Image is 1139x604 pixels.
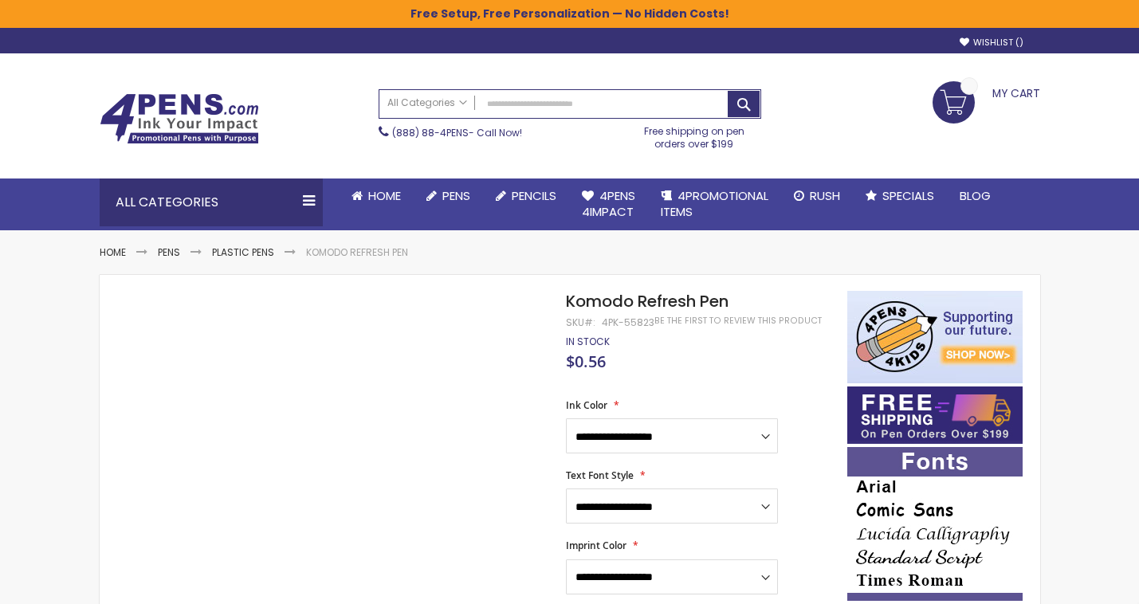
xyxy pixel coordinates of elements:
[566,539,626,552] span: Imprint Color
[379,90,475,116] a: All Categories
[847,447,1023,601] img: font-personalization-examples
[339,178,414,214] a: Home
[100,93,259,144] img: 4Pens Custom Pens and Promotional Products
[853,178,947,214] a: Specials
[602,316,654,329] div: 4PK-55823
[566,335,610,348] span: In stock
[847,291,1023,383] img: 4pens 4 kids
[442,187,470,204] span: Pens
[566,351,606,372] span: $0.56
[781,178,853,214] a: Rush
[306,246,408,259] li: Komodo Refresh Pen
[368,187,401,204] span: Home
[810,187,840,204] span: Rush
[483,178,569,214] a: Pencils
[847,386,1023,444] img: Free shipping on orders over $199
[582,187,635,220] span: 4Pens 4impact
[414,178,483,214] a: Pens
[512,187,556,204] span: Pencils
[882,187,934,204] span: Specials
[566,469,634,482] span: Text Font Style
[158,245,180,259] a: Pens
[566,398,607,412] span: Ink Color
[960,37,1023,49] a: Wishlist
[648,178,781,230] a: 4PROMOTIONALITEMS
[566,335,610,348] div: Availability
[947,178,1003,214] a: Blog
[566,290,729,312] span: Komodo Refresh Pen
[212,245,274,259] a: Plastic Pens
[960,187,991,204] span: Blog
[392,126,522,139] span: - Call Now!
[100,178,323,226] div: All Categories
[627,119,761,151] div: Free shipping on pen orders over $199
[661,187,768,220] span: 4PROMOTIONAL ITEMS
[387,96,467,109] span: All Categories
[654,315,822,327] a: Be the first to review this product
[569,178,648,230] a: 4Pens4impact
[566,316,595,329] strong: SKU
[392,126,469,139] a: (888) 88-4PENS
[100,245,126,259] a: Home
